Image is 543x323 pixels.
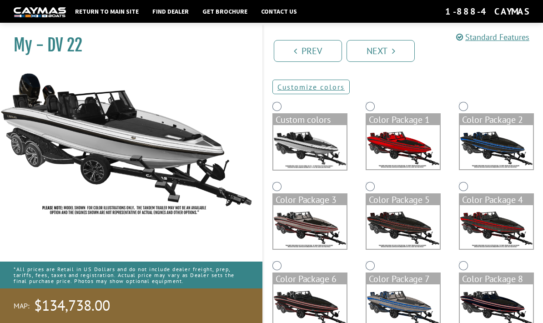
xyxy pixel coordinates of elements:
img: white-logo-c9c8dbefe5ff5ceceb0f0178aa75bf4bb51f6bca0971e226c86eb53dfe498488.png [14,7,66,17]
div: Color Package 3 [273,194,347,205]
div: Color Package 7 [367,273,440,284]
img: color_package_362.png [367,125,440,169]
span: $134,738.00 [34,296,110,315]
a: Standard Features [456,32,529,42]
img: color_package_364.png [273,205,347,249]
div: Color Package 5 [367,194,440,205]
img: color_package_366.png [460,205,533,249]
img: color_package_365.png [367,205,440,249]
img: DV22-Base-Layer.png [273,125,347,170]
img: color_package_363.png [460,125,533,169]
a: Find Dealer [148,5,193,17]
div: Color Package 8 [460,273,533,284]
span: MAP: [14,301,30,311]
p: *All prices are Retail in US Dollars and do not include dealer freight, prep, tariffs, fees, taxe... [14,262,249,289]
h1: My - DV 22 [14,35,240,56]
div: Color Package 1 [367,114,440,125]
a: Return to main site [70,5,143,17]
div: Color Package 6 [273,273,347,284]
div: Color Package 2 [460,114,533,125]
div: Color Package 4 [460,194,533,205]
a: Next [347,40,415,62]
div: 1-888-4CAYMAS [445,5,529,17]
div: Custom colors [273,114,347,125]
a: Get Brochure [198,5,252,17]
a: Customize colors [272,80,350,94]
ul: Pagination [271,39,543,62]
a: Contact Us [256,5,302,17]
a: Prev [274,40,342,62]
